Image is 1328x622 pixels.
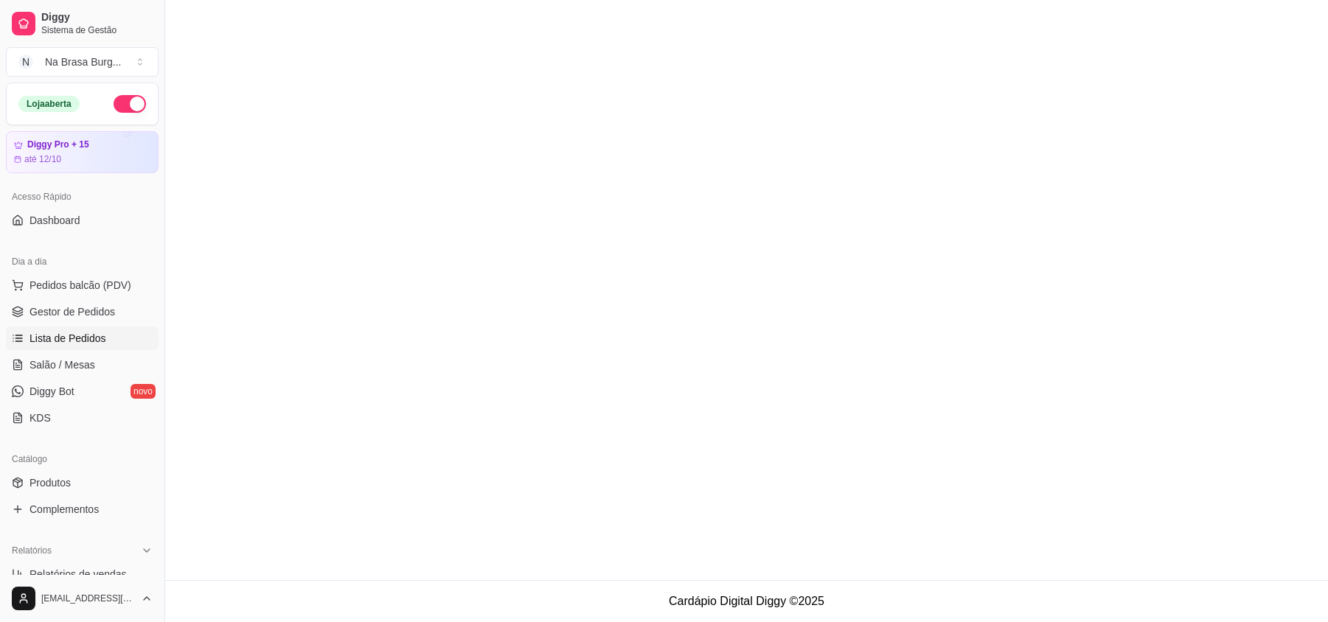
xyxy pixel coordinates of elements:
footer: Cardápio Digital Diggy © 2025 [165,580,1328,622]
button: Select a team [6,47,159,77]
span: KDS [29,410,51,425]
div: Acesso Rápido [6,185,159,209]
a: Complementos [6,497,159,521]
a: Salão / Mesas [6,353,159,377]
div: Na Brasa Burg ... [45,55,122,69]
span: N [18,55,33,69]
span: Relatórios de vendas [29,567,127,581]
a: Lista de Pedidos [6,326,159,350]
span: Dashboard [29,213,80,228]
span: Diggy [41,11,153,24]
div: Dia a dia [6,250,159,273]
button: Alterar Status [114,95,146,113]
a: Relatórios de vendas [6,562,159,586]
span: Gestor de Pedidos [29,304,115,319]
button: [EMAIL_ADDRESS][DOMAIN_NAME] [6,581,159,616]
a: KDS [6,406,159,430]
a: Gestor de Pedidos [6,300,159,324]
span: Relatórios [12,545,52,556]
a: Produtos [6,471,159,495]
article: Diggy Pro + 15 [27,139,89,150]
a: DiggySistema de Gestão [6,6,159,41]
span: Salão / Mesas [29,357,95,372]
span: Diggy Bot [29,384,74,399]
span: Produtos [29,475,71,490]
span: Complementos [29,502,99,517]
span: Lista de Pedidos [29,331,106,346]
span: [EMAIL_ADDRESS][DOMAIN_NAME] [41,593,135,604]
button: Pedidos balcão (PDV) [6,273,159,297]
span: Sistema de Gestão [41,24,153,36]
div: Catálogo [6,447,159,471]
div: Loja aberta [18,96,80,112]
a: Dashboard [6,209,159,232]
article: até 12/10 [24,153,61,165]
span: Pedidos balcão (PDV) [29,278,131,293]
a: Diggy Pro + 15até 12/10 [6,131,159,173]
a: Diggy Botnovo [6,380,159,403]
